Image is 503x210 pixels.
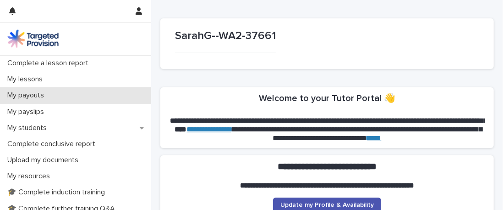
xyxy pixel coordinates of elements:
p: 🎓 Complete induction training [4,188,112,197]
p: My lessons [4,75,50,84]
p: Complete conclusive report [4,140,103,148]
p: My payouts [4,91,51,100]
span: Update my Profile & Availability [280,202,374,208]
p: Upload my documents [4,156,86,165]
img: M5nRWzHhSzIhMunXDL62 [7,29,59,48]
p: SarahG--WA2-37661 [175,29,276,43]
p: Complete a lesson report [4,59,96,68]
p: My resources [4,172,57,181]
p: My students [4,124,54,132]
p: My payslips [4,108,51,116]
h2: Welcome to your Tutor Portal 👋 [259,93,395,104]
